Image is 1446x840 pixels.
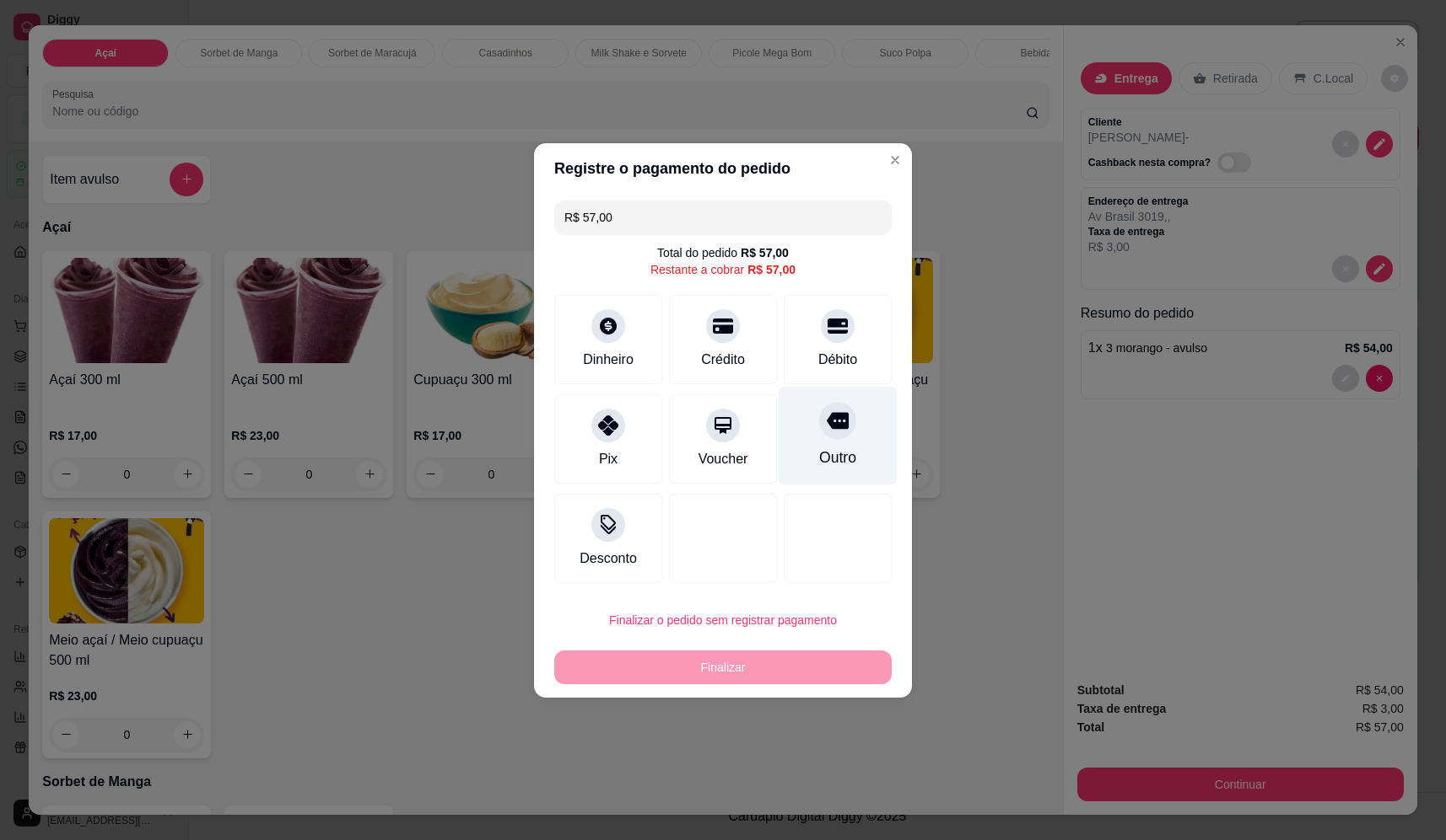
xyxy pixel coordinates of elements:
button: Close [882,147,909,174]
div: Voucher [699,449,748,469]
div: R$ 57,00 [747,261,796,278]
div: R$ 57,00 [741,244,789,261]
div: Débito [818,350,857,370]
div: Total do pedido [657,244,789,261]
div: Outro [819,447,856,468]
div: Pix [599,449,618,469]
div: Crédito [701,350,745,370]
button: Finalizar o pedido sem registrar pagamento [554,603,892,637]
div: Restante a cobrar [650,261,796,278]
input: Ex.: hambúrguer de cordeiro [564,201,882,234]
header: Registre o pagamento do pedido [534,143,912,194]
div: Desconto [580,548,637,569]
div: Dinheiro [583,350,634,370]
